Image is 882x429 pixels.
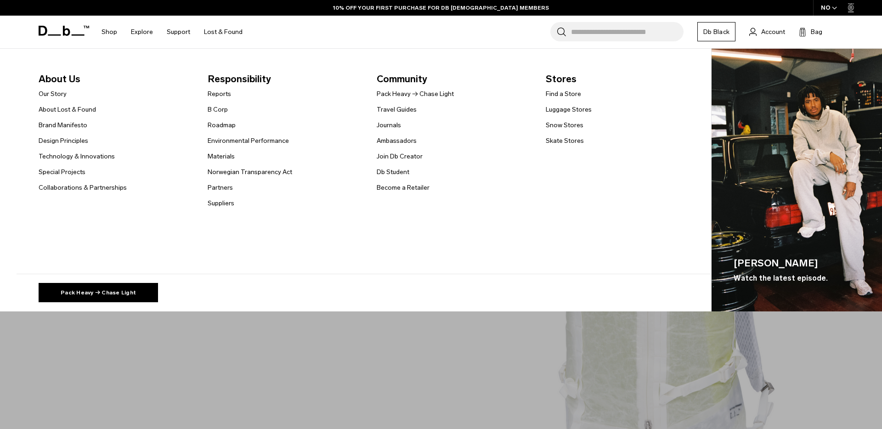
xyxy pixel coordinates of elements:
[208,89,231,99] a: Reports
[39,120,87,130] a: Brand Manifesto
[546,72,700,86] span: Stores
[734,256,828,271] span: [PERSON_NAME]
[167,16,190,48] a: Support
[749,26,785,37] a: Account
[208,167,292,177] a: Norwegian Transparency Act
[208,183,233,192] a: Partners
[377,72,531,86] span: Community
[546,89,581,99] a: Find a Store
[697,22,735,41] a: Db Black
[712,49,882,311] a: [PERSON_NAME] Watch the latest episode. Db
[377,167,409,177] a: Db Student
[377,89,454,99] a: Pack Heavy → Chase Light
[712,49,882,311] img: Db
[204,16,243,48] a: Lost & Found
[208,72,362,86] span: Responsibility
[208,120,236,130] a: Roadmap
[734,273,828,284] span: Watch the latest episode.
[546,120,583,130] a: Snow Stores
[377,183,430,192] a: Become a Retailer
[377,120,401,130] a: Journals
[208,152,235,161] a: Materials
[208,105,228,114] a: B Corp
[377,136,417,146] a: Ambassadors
[39,183,127,192] a: Collaborations & Partnerships
[102,16,117,48] a: Shop
[95,16,249,48] nav: Main Navigation
[39,89,67,99] a: Our Story
[546,105,592,114] a: Luggage Stores
[377,105,417,114] a: Travel Guides
[39,105,96,114] a: About Lost & Found
[39,283,158,302] a: Pack Heavy → Chase Light
[39,152,115,161] a: Technology & Innovations
[39,72,193,86] span: About Us
[333,4,549,12] a: 10% OFF YOUR FIRST PURCHASE FOR DB [DEMOGRAPHIC_DATA] MEMBERS
[377,152,423,161] a: Join Db Creator
[39,136,88,146] a: Design Principles
[208,136,289,146] a: Environmental Performance
[546,136,584,146] a: Skate Stores
[39,167,85,177] a: Special Projects
[761,27,785,37] span: Account
[131,16,153,48] a: Explore
[811,27,822,37] span: Bag
[208,198,234,208] a: Suppliers
[799,26,822,37] button: Bag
